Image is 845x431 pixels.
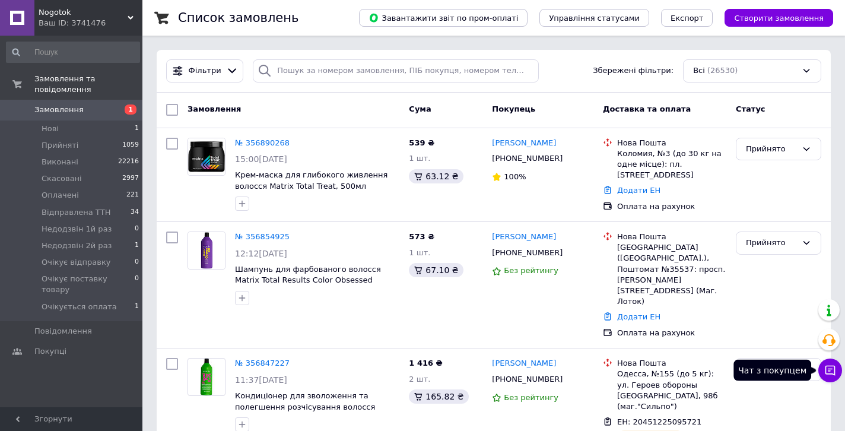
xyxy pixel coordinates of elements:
a: Додати ЕН [617,186,660,195]
span: Завантажити звіт по пром-оплаті [369,12,518,23]
span: Статус [736,104,765,113]
div: Оплата на рахунок [617,201,726,212]
span: Замовлення [34,104,84,115]
span: Покупці [34,346,66,357]
span: 12:12[DATE] [235,249,287,258]
input: Пошук [6,42,140,63]
div: 165.82 ₴ [409,389,468,404]
span: (26530) [707,66,738,75]
img: Фото товару [188,138,225,175]
a: [PERSON_NAME] [492,232,556,243]
span: 0 [135,224,139,234]
span: Фільтри [189,65,221,77]
span: Очікується оплата [42,302,117,312]
a: Крем-маска для глибокого живлення волосся Matrix Total Treat, 500мл [235,170,387,191]
span: 1 [125,104,136,115]
a: Додати ЕН [617,312,660,321]
span: Відправлена ТТН [42,207,110,218]
span: 15:00[DATE] [235,154,287,164]
span: 100% [504,172,526,181]
span: 22216 [118,157,139,167]
span: 1 [135,123,139,134]
span: Очікує відправку [42,257,111,268]
span: Cума [409,104,431,113]
div: Прийнято [746,143,797,156]
span: Збережені фільтри: [593,65,674,77]
a: [PERSON_NAME] [492,138,556,149]
h1: Список замовлень [178,11,298,25]
button: Створити замовлення [725,9,833,27]
a: № 356847227 [235,359,290,367]
button: Управління статусами [539,9,649,27]
input: Пошук за номером замовлення, ПІБ покупця, номером телефону, Email, номером накладної [253,59,539,83]
span: Нові [42,123,59,134]
div: 63.12 ₴ [409,169,463,183]
span: Замовлення [188,104,241,113]
span: Покупець [492,104,535,113]
span: 1059 [122,140,139,151]
a: Фото товару [188,358,225,396]
span: Управління статусами [549,14,640,23]
div: Нова Пошта [617,138,726,148]
span: Очікує поставку товару [42,274,135,295]
a: Шампунь для фарбованого волосся Matrix Total Results Color Obsessed Shampoo, 1000 мл [235,265,381,296]
span: Скасовані [42,173,82,184]
span: Виконані [42,157,78,167]
span: ЕН: 20451225095721 [617,417,701,426]
span: Nogotok [39,7,128,18]
img: Фото товару [191,359,223,395]
span: Оплачені [42,190,79,201]
span: 2 шт. [409,375,430,384]
span: Доставка та оплата [603,104,691,113]
span: Всі [693,65,705,77]
a: Створити замовлення [713,13,833,22]
div: Оплата на рахунок [617,328,726,338]
span: Замовлення та повідомлення [34,74,142,95]
a: № 356854925 [235,232,290,241]
div: Нова Пошта [617,358,726,369]
span: 0 [135,274,139,295]
div: 67.10 ₴ [409,263,463,277]
span: Недодзвін 2й раз [42,240,112,251]
div: Нова Пошта [617,232,726,242]
span: [PHONE_NUMBER] [492,375,563,384]
button: Експорт [661,9,713,27]
div: Прийнято [746,237,797,249]
span: 11:37[DATE] [235,375,287,385]
span: Повідомлення [34,326,92,337]
a: [PERSON_NAME] [492,358,556,369]
span: [PHONE_NUMBER] [492,248,563,257]
span: 34 [131,207,139,218]
span: Без рейтингу [504,393,558,402]
span: 1 [135,240,139,251]
span: 1 шт. [409,154,430,163]
div: [GEOGRAPHIC_DATA] ([GEOGRAPHIC_DATA].), Поштомат №35537: просп. [PERSON_NAME][STREET_ADDRESS] (Ма... [617,242,726,307]
span: 2997 [122,173,139,184]
span: Без рейтингу [504,266,558,275]
span: 1 416 ₴ [409,359,442,367]
span: 221 [126,190,139,201]
span: [PHONE_NUMBER] [492,154,563,163]
a: № 356890268 [235,138,290,147]
button: Чат з покупцем [818,359,842,382]
a: Фото товару [188,138,225,176]
div: Коломия, №3 (до 30 кг на одне місце): пл. [STREET_ADDRESS] [617,148,726,181]
span: Прийняті [42,140,78,151]
div: Одесса, №155 (до 5 кг): ул. Героев обороны [GEOGRAPHIC_DATA], 98б (маг."Сильпо") [617,369,726,412]
span: Експорт [671,14,704,23]
div: Чат з покупцем [733,360,811,381]
a: Фото товару [188,232,225,270]
span: 539 ₴ [409,138,434,147]
span: 1 [135,302,139,312]
span: 573 ₴ [409,232,434,241]
img: Фото товару [188,232,225,269]
button: Завантажити звіт по пром-оплаті [359,9,528,27]
span: Створити замовлення [734,14,824,23]
span: 1 шт. [409,248,430,257]
span: Недодзвін 1й раз [42,224,112,234]
span: 0 [135,257,139,268]
div: Ваш ID: 3741476 [39,18,142,28]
